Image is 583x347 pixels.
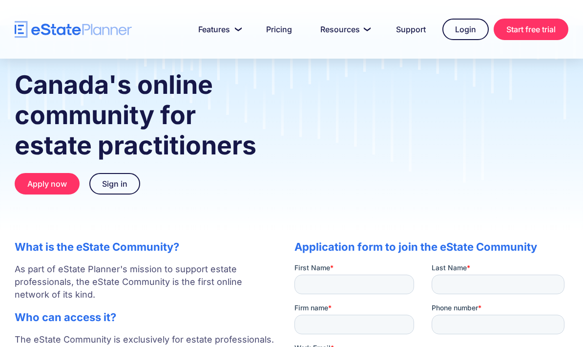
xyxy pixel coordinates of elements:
[15,311,275,324] h2: Who can access it?
[15,263,275,301] p: As part of eState Planner's mission to support estate professionals, the eState Community is the ...
[89,173,140,195] a: Sign in
[15,240,275,253] h2: What is the eState Community?
[137,41,184,49] span: Phone number
[309,20,379,39] a: Resources
[384,20,437,39] a: Support
[15,21,132,38] a: home
[137,0,172,9] span: Last Name
[442,19,489,40] a: Login
[494,19,568,40] a: Start free trial
[254,20,304,39] a: Pricing
[294,240,568,253] h2: Application form to join the eState Community
[15,69,256,161] strong: Canada's online community for estate practitioners
[187,20,250,39] a: Features
[15,173,80,195] a: Apply now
